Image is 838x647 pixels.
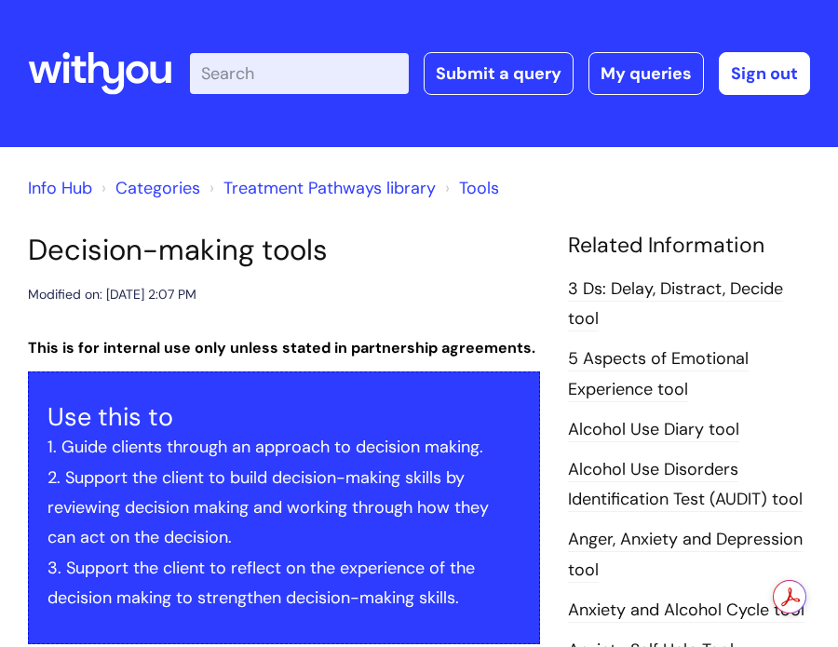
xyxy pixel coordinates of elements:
[28,283,196,306] div: Modified on: [DATE] 2:07 PM
[115,177,200,199] a: Categories
[190,53,409,94] input: Search
[205,173,436,203] li: Treatment Pathways library
[47,402,520,432] h3: Use this to
[47,553,520,613] p: 3. Support the client to reflect on the experience of the decision making to strengthen decision-...
[424,52,574,95] a: Submit a query
[190,52,810,95] div: | -
[568,233,810,259] h4: Related Information
[440,173,499,203] li: Tools
[28,338,535,357] strong: This is for internal use only unless stated in partnership agreements.
[47,463,520,553] p: 2. Support the client to build decision-making skills by reviewing decision making and working th...
[588,52,704,95] a: My queries
[719,52,810,95] a: Sign out
[568,418,739,442] a: Alcohol Use Diary tool
[47,432,520,462] p: 1. Guide clients through an approach to decision making.
[568,458,803,512] a: Alcohol Use Disorders Identification Test (AUDIT) tool
[97,173,200,203] li: Solution home
[459,177,499,199] a: Tools
[568,347,749,401] a: 5 Aspects of Emotional Experience tool
[568,599,804,623] a: Anxiety and Alcohol Cycle tool
[28,233,540,267] h1: Decision-making tools
[568,528,803,582] a: Anger, Anxiety and Depression tool
[223,177,436,199] a: Treatment Pathways library
[28,177,92,199] a: Info Hub
[568,277,783,331] a: 3 Ds: Delay, Distract, Decide tool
